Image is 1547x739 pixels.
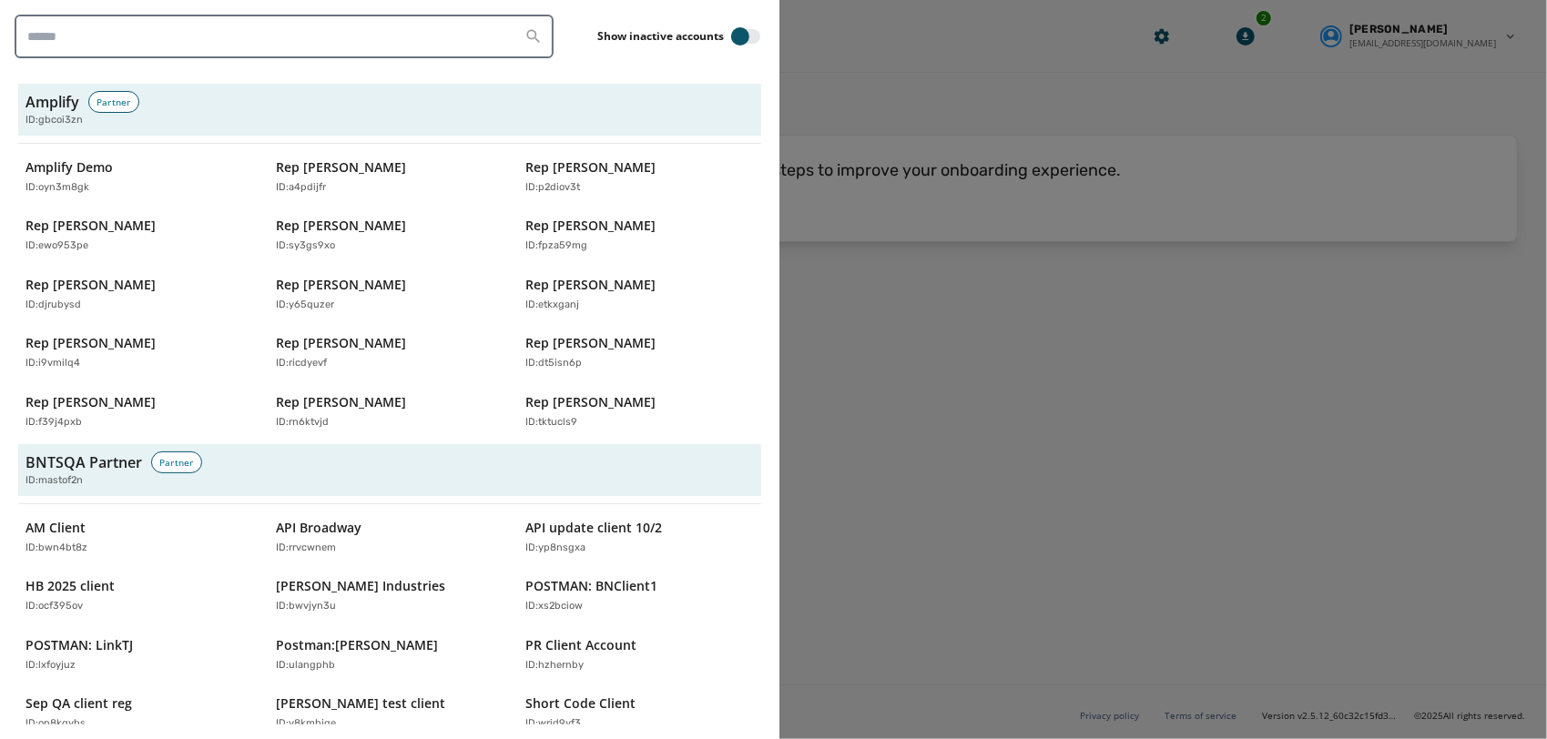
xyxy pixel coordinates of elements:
[525,716,581,732] p: ID: wrid9yf3
[276,694,445,713] p: [PERSON_NAME] test client
[525,636,636,654] p: PR Client Account
[525,541,585,556] p: ID: yp8nsgxa
[276,158,406,177] p: Rep [PERSON_NAME]
[525,238,587,254] p: ID: fpza59mg
[276,298,334,313] p: ID: y65quzer
[518,209,761,261] button: Rep [PERSON_NAME]ID:fpza59mg
[25,113,83,128] span: ID: gbcoi3zn
[25,334,156,352] p: Rep [PERSON_NAME]
[25,577,115,595] p: HB 2025 client
[518,629,761,681] button: PR Client AccountID:hzhernby
[525,217,656,235] p: Rep [PERSON_NAME]
[269,268,512,320] button: Rep [PERSON_NAME]ID:y65quzer
[25,356,80,371] p: ID: i9vmilq4
[25,158,113,177] p: Amplify Demo
[25,451,142,473] h3: BNTSQA Partner
[518,570,761,622] button: POSTMAN: BNClient1ID:xs2bciow
[276,356,327,371] p: ID: ricdyevf
[18,151,261,203] button: Amplify DemoID:oyn3m8gk
[18,327,261,379] button: Rep [PERSON_NAME]ID:i9vmilq4
[269,511,512,563] button: API BroadwayID:rrvcwnem
[25,298,81,313] p: ID: djrubysd
[18,209,261,261] button: Rep [PERSON_NAME]ID:ewo953pe
[525,694,636,713] p: Short Code Client
[25,519,86,537] p: AM Client
[276,334,406,352] p: Rep [PERSON_NAME]
[88,91,139,113] div: Partner
[269,209,512,261] button: Rep [PERSON_NAME]ID:sy3gs9xo
[525,298,579,313] p: ID: etkxganj
[525,158,656,177] p: Rep [PERSON_NAME]
[269,570,512,622] button: [PERSON_NAME] IndustriesID:bwvjyn3u
[525,393,656,411] p: Rep [PERSON_NAME]
[25,415,82,430] p: ID: f39j4pxb
[25,541,87,556] p: ID: bwn4bt8z
[525,180,580,196] p: ID: p2diov3t
[269,687,512,739] button: [PERSON_NAME] test clientID:v8kmhjqe
[525,658,584,673] p: ID: hzhernby
[25,694,132,713] p: Sep QA client reg
[276,217,406,235] p: Rep [PERSON_NAME]
[518,327,761,379] button: Rep [PERSON_NAME]ID:dt5isn6p
[269,629,512,681] button: Postman:[PERSON_NAME]ID:ulangphb
[18,268,261,320] button: Rep [PERSON_NAME]ID:djrubysd
[525,599,583,614] p: ID: xs2bciow
[525,577,657,595] p: POSTMAN: BNClient1
[25,180,89,196] p: ID: oyn3m8gk
[25,217,156,235] p: Rep [PERSON_NAME]
[151,451,202,473] div: Partner
[597,29,724,44] label: Show inactive accounts
[525,519,662,537] p: API update client 10/2
[518,151,761,203] button: Rep [PERSON_NAME]ID:p2diov3t
[276,415,329,430] p: ID: rn6ktvjd
[18,84,761,136] button: AmplifyPartnerID:gbcoi3zn
[25,658,76,673] p: ID: lxfoyjuz
[269,386,512,438] button: Rep [PERSON_NAME]ID:rn6ktvjd
[525,334,656,352] p: Rep [PERSON_NAME]
[18,570,261,622] button: HB 2025 clientID:ocf395ov
[276,180,326,196] p: ID: a4pdijfr
[18,444,761,496] button: BNTSQA PartnerPartnerID:mastof2n
[25,599,83,614] p: ID: ocf395ov
[269,151,512,203] button: Rep [PERSON_NAME]ID:a4pdijfr
[18,687,261,739] button: Sep QA client regID:on8kgybs
[276,658,335,673] p: ID: ulangphb
[276,276,406,294] p: Rep [PERSON_NAME]
[276,577,445,595] p: [PERSON_NAME] Industries
[276,393,406,411] p: Rep [PERSON_NAME]
[25,276,156,294] p: Rep [PERSON_NAME]
[518,687,761,739] button: Short Code ClientID:wrid9yf3
[25,636,133,654] p: POSTMAN: LinkTJ
[18,629,261,681] button: POSTMAN: LinkTJID:lxfoyjuz
[25,716,86,732] p: ID: on8kgybs
[518,386,761,438] button: Rep [PERSON_NAME]ID:tktucls9
[525,276,656,294] p: Rep [PERSON_NAME]
[525,356,582,371] p: ID: dt5isn6p
[25,238,88,254] p: ID: ewo953pe
[276,238,335,254] p: ID: sy3gs9xo
[25,393,156,411] p: Rep [PERSON_NAME]
[518,511,761,563] button: API update client 10/2ID:yp8nsgxa
[525,415,577,430] p: ID: tktucls9
[25,91,79,113] h3: Amplify
[18,386,261,438] button: Rep [PERSON_NAME]ID:f39j4pxb
[276,636,438,654] p: Postman:[PERSON_NAME]
[518,268,761,320] button: Rep [PERSON_NAME]ID:etkxganj
[276,541,336,556] p: ID: rrvcwnem
[276,716,336,732] p: ID: v8kmhjqe
[276,519,361,537] p: API Broadway
[269,327,512,379] button: Rep [PERSON_NAME]ID:ricdyevf
[25,473,83,489] span: ID: mastof2n
[18,511,261,563] button: AM ClientID:bwn4bt8z
[276,599,336,614] p: ID: bwvjyn3u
